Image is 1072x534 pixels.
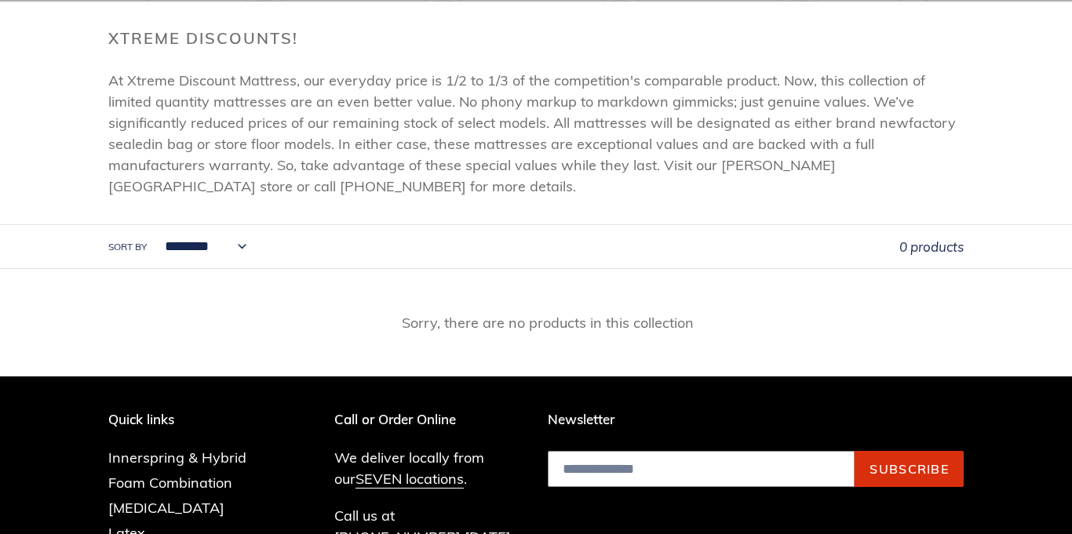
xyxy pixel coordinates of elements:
[855,451,964,487] button: Subscribe
[334,412,525,427] p: Call or Order Online
[108,240,147,254] label: Sort by
[356,470,464,489] a: SEVEN locations
[899,238,964,255] span: 0 products
[108,412,270,427] p: Quick links
[108,114,956,153] span: factory sealed
[108,449,246,467] a: Innerspring & Hybrid
[132,312,964,333] p: Sorry, there are no products in this collection
[108,29,964,48] h2: Xtreme Discounts!
[108,474,232,492] a: Foam Combination
[548,451,855,487] input: Email address
[334,447,525,489] p: We deliver locally from our .
[108,499,224,517] a: [MEDICAL_DATA]
[108,70,964,197] p: At Xtreme Discount Mattress, our everyday price is 1/2 to 1/3 of the competition's comparable pro...
[548,412,964,427] p: Newsletter
[870,461,949,477] span: Subscribe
